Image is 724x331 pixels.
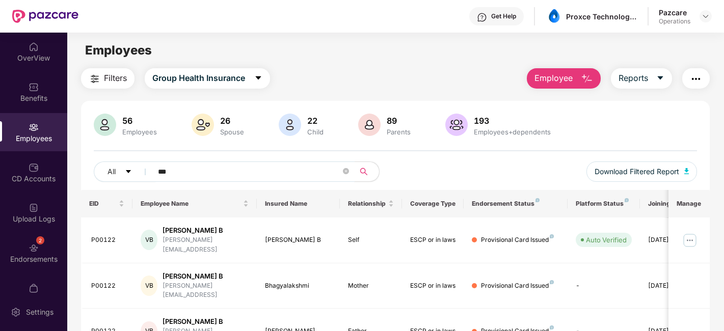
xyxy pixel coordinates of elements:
[104,72,127,85] span: Filters
[481,281,554,291] div: Provisional Card Issued
[141,275,157,296] div: VB
[619,72,648,85] span: Reports
[305,128,326,136] div: Child
[472,128,553,136] div: Employees+dependents
[29,283,39,293] img: svg+xml;base64,PHN2ZyBpZD0iTXlfT3JkZXJzIiBkYXRhLW5hbWU9Ik15IE9yZGVycyIgeG1sbnM9Imh0dHA6Ly93d3cudz...
[472,116,553,126] div: 193
[682,232,698,248] img: manageButton
[145,68,270,89] button: Group Health Insurancecaret-down
[218,116,246,126] div: 26
[81,68,135,89] button: Filters
[29,203,39,213] img: svg+xml;base64,PHN2ZyBpZD0iVXBsb2FkX0xvZ3MiIGRhdGEtbmFtZT0iVXBsb2FkIExvZ3MiIHhtbG5zPSJodHRwOi8vd3...
[648,235,694,245] div: [DATE]
[668,190,710,217] th: Manage
[29,42,39,52] img: svg+xml;base64,PHN2ZyBpZD0iSG9tZSIgeG1sbnM9Imh0dHA6Ly93d3cudzMub3JnLzIwMDAvc3ZnIiB3aWR0aD0iMjAiIG...
[163,281,249,300] div: [PERSON_NAME][EMAIL_ADDRESS]
[29,122,39,132] img: svg+xml;base64,PHN2ZyBpZD0iRW1wbG95ZWVzIiB4bWxucz0iaHR0cDovL3d3dy53My5vcmcvMjAwMC9zdmciIHdpZHRoPS...
[659,8,690,17] div: Pazcare
[23,307,57,317] div: Settings
[348,200,386,208] span: Relationship
[568,263,640,309] td: -
[81,190,133,217] th: EID
[354,168,374,176] span: search
[11,307,21,317] img: svg+xml;base64,PHN2ZyBpZD0iU2V0dGluZy0yMHgyMCIgeG1sbnM9Imh0dHA6Ly93d3cudzMub3JnLzIwMDAvc3ZnIiB3aW...
[163,317,249,326] div: [PERSON_NAME] B
[125,168,132,176] span: caret-down
[91,281,125,291] div: P00122
[163,235,249,255] div: [PERSON_NAME][EMAIL_ADDRESS]
[163,271,249,281] div: [PERSON_NAME] B
[547,9,561,24] img: asset%201.png
[690,73,702,85] img: svg+xml;base64,PHN2ZyB4bWxucz0iaHR0cDovL3d3dy53My5vcmcvMjAwMC9zdmciIHdpZHRoPSIyNCIgaGVpZ2h0PSIyNC...
[640,190,702,217] th: Joining Date
[354,161,380,182] button: search
[402,190,464,217] th: Coverage Type
[410,235,456,245] div: ESCP or in laws
[566,12,637,21] div: Proxce Technologies
[94,114,116,136] img: svg+xml;base64,PHN2ZyB4bWxucz0iaHR0cDovL3d3dy53My5vcmcvMjAwMC9zdmciIHhtbG5zOnhsaW5rPSJodHRwOi8vd3...
[89,73,101,85] img: svg+xml;base64,PHN2ZyB4bWxucz0iaHR0cDovL3d3dy53My5vcmcvMjAwMC9zdmciIHdpZHRoPSIyNCIgaGVpZ2h0PSIyNC...
[108,166,116,177] span: All
[141,200,241,208] span: Employee Name
[656,74,664,83] span: caret-down
[586,161,698,182] button: Download Filtered Report
[648,281,694,291] div: [DATE]
[163,226,249,235] div: [PERSON_NAME] B
[385,128,413,136] div: Parents
[120,116,159,126] div: 56
[576,200,632,208] div: Platform Status
[29,243,39,253] img: svg+xml;base64,PHN2ZyBpZD0iRW5kb3JzZW1lbnRzIiB4bWxucz0iaHR0cDovL3d3dy53My5vcmcvMjAwMC9zdmciIHdpZH...
[684,168,689,174] img: svg+xml;base64,PHN2ZyB4bWxucz0iaHR0cDovL3d3dy53My5vcmcvMjAwMC9zdmciIHhtbG5zOnhsaW5rPSJodHRwOi8vd3...
[12,10,78,23] img: New Pazcare Logo
[445,114,468,136] img: svg+xml;base64,PHN2ZyB4bWxucz0iaHR0cDovL3d3dy53My5vcmcvMjAwMC9zdmciIHhtbG5zOnhsaW5rPSJodHRwOi8vd3...
[94,161,156,182] button: Allcaret-down
[120,128,159,136] div: Employees
[343,168,349,174] span: close-circle
[29,162,39,173] img: svg+xml;base64,PHN2ZyBpZD0iQ0RfQWNjb3VudHMiIGRhdGEtbmFtZT0iQ0QgQWNjb3VudHMiIHhtbG5zPSJodHRwOi8vd3...
[550,280,554,284] img: svg+xml;base64,PHN2ZyB4bWxucz0iaHR0cDovL3d3dy53My5vcmcvMjAwMC9zdmciIHdpZHRoPSI4IiBoZWlnaHQ9IjgiIH...
[279,114,301,136] img: svg+xml;base64,PHN2ZyB4bWxucz0iaHR0cDovL3d3dy53My5vcmcvMjAwMC9zdmciIHhtbG5zOnhsaW5rPSJodHRwOi8vd3...
[491,12,516,20] div: Get Help
[141,230,157,250] div: VB
[305,116,326,126] div: 22
[265,235,332,245] div: [PERSON_NAME] B
[218,128,246,136] div: Spouse
[611,68,672,89] button: Reportscaret-down
[625,198,629,202] img: svg+xml;base64,PHN2ZyB4bWxucz0iaHR0cDovL3d3dy53My5vcmcvMjAwMC9zdmciIHdpZHRoPSI4IiBoZWlnaHQ9IjgiIH...
[343,167,349,177] span: close-circle
[385,116,413,126] div: 89
[85,43,152,58] span: Employees
[586,235,627,245] div: Auto Verified
[257,190,340,217] th: Insured Name
[659,17,690,25] div: Operations
[410,281,456,291] div: ESCP or in laws
[348,235,394,245] div: Self
[132,190,257,217] th: Employee Name
[550,325,554,329] img: svg+xml;base64,PHN2ZyB4bWxucz0iaHR0cDovL3d3dy53My5vcmcvMjAwMC9zdmciIHdpZHRoPSI4IiBoZWlnaHQ9IjgiIH...
[152,72,245,85] span: Group Health Insurance
[192,114,214,136] img: svg+xml;base64,PHN2ZyB4bWxucz0iaHR0cDovL3d3dy53My5vcmcvMjAwMC9zdmciIHhtbG5zOnhsaW5rPSJodHRwOi8vd3...
[472,200,559,208] div: Endorsement Status
[89,200,117,208] span: EID
[265,281,332,291] div: Bhagyalakshmi
[477,12,487,22] img: svg+xml;base64,PHN2ZyBpZD0iSGVscC0zMngzMiIgeG1sbnM9Imh0dHA6Ly93d3cudzMub3JnLzIwMDAvc3ZnIiB3aWR0aD...
[254,74,262,83] span: caret-down
[358,114,381,136] img: svg+xml;base64,PHN2ZyB4bWxucz0iaHR0cDovL3d3dy53My5vcmcvMjAwMC9zdmciIHhtbG5zOnhsaW5rPSJodHRwOi8vd3...
[535,198,540,202] img: svg+xml;base64,PHN2ZyB4bWxucz0iaHR0cDovL3d3dy53My5vcmcvMjAwMC9zdmciIHdpZHRoPSI4IiBoZWlnaHQ9IjgiIH...
[91,235,125,245] div: P00122
[481,235,554,245] div: Provisional Card Issued
[36,236,44,244] div: 2
[527,68,601,89] button: Employee
[340,190,402,217] th: Relationship
[29,82,39,92] img: svg+xml;base64,PHN2ZyBpZD0iQmVuZWZpdHMiIHhtbG5zPSJodHRwOi8vd3d3LnczLm9yZy8yMDAwL3N2ZyIgd2lkdGg9Ij...
[595,166,679,177] span: Download Filtered Report
[550,234,554,238] img: svg+xml;base64,PHN2ZyB4bWxucz0iaHR0cDovL3d3dy53My5vcmcvMjAwMC9zdmciIHdpZHRoPSI4IiBoZWlnaHQ9IjgiIH...
[534,72,573,85] span: Employee
[702,12,710,20] img: svg+xml;base64,PHN2ZyBpZD0iRHJvcGRvd24tMzJ4MzIiIHhtbG5zPSJodHRwOi8vd3d3LnczLm9yZy8yMDAwL3N2ZyIgd2...
[581,73,593,85] img: svg+xml;base64,PHN2ZyB4bWxucz0iaHR0cDovL3d3dy53My5vcmcvMjAwMC9zdmciIHhtbG5zOnhsaW5rPSJodHRwOi8vd3...
[348,281,394,291] div: Mother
